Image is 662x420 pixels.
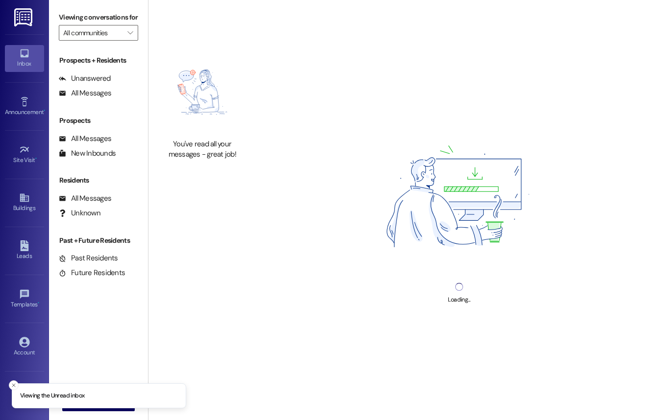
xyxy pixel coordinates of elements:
span: • [35,155,37,162]
span: • [38,300,39,306]
div: All Messages [59,88,111,98]
a: Leads [5,237,44,264]
div: Prospects + Residents [49,55,148,66]
div: Past + Future Residents [49,235,148,246]
div: Unknown [59,208,100,218]
div: Future Residents [59,268,125,278]
div: All Messages [59,134,111,144]
button: Close toast [9,380,19,390]
img: empty-state [159,50,245,134]
div: Loading... [448,295,470,305]
a: Inbox [5,45,44,71]
div: New Inbounds [59,148,116,159]
i:  [127,29,133,37]
a: Support [5,382,44,408]
a: Site Visit • [5,141,44,168]
div: You've read all your messages - great job! [159,139,245,160]
div: All Messages [59,193,111,204]
a: Templates • [5,286,44,312]
div: Unanswered [59,73,111,84]
img: ResiDesk Logo [14,8,34,26]
a: Account [5,334,44,360]
div: Prospects [49,116,148,126]
input: All communities [63,25,123,41]
p: Viewing the Unread inbox [20,392,84,400]
div: Residents [49,175,148,186]
div: Past Residents [59,253,118,263]
label: Viewing conversations for [59,10,138,25]
a: Buildings [5,189,44,216]
span: • [44,107,45,114]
